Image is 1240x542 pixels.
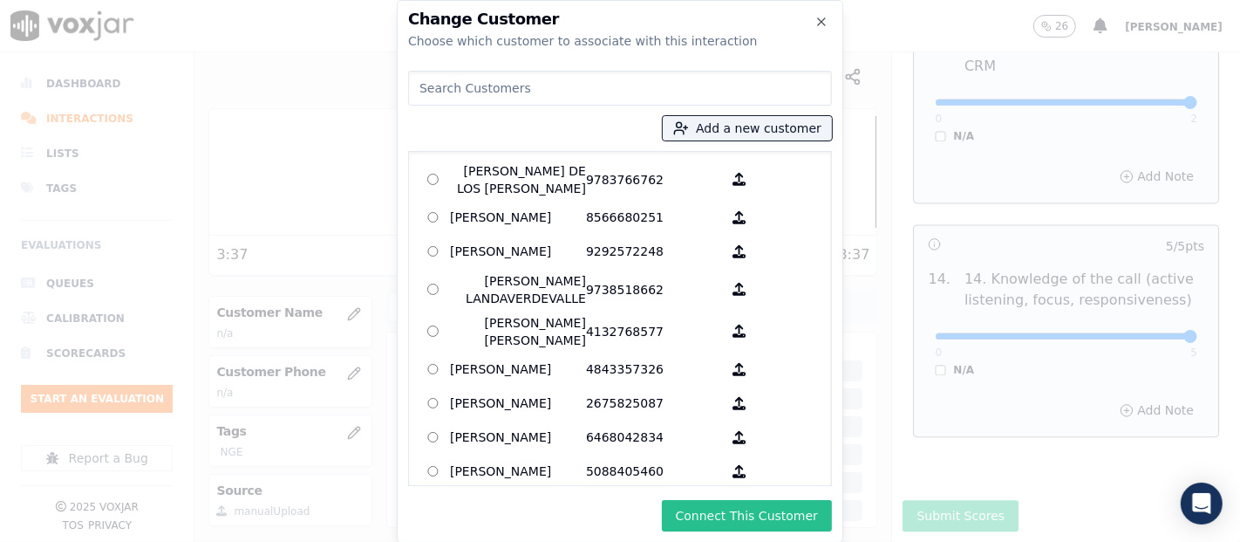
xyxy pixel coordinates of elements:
[427,174,439,185] input: [PERSON_NAME] DE LOS [PERSON_NAME] 9783766762
[427,364,439,375] input: [PERSON_NAME] 4843357326
[586,390,722,417] p: 2675825087
[586,424,722,451] p: 6468042834
[450,162,586,197] p: [PERSON_NAME] DE LOS [PERSON_NAME]
[408,71,832,106] input: Search Customers
[722,424,756,451] button: [PERSON_NAME] 6468042834
[722,314,756,349] button: [PERSON_NAME] [PERSON_NAME] 4132768577
[722,458,756,485] button: [PERSON_NAME] 5088405460
[450,458,586,485] p: [PERSON_NAME]
[427,432,439,443] input: [PERSON_NAME] 6468042834
[427,246,439,257] input: [PERSON_NAME] 9292572248
[586,162,722,197] p: 9783766762
[450,238,586,265] p: [PERSON_NAME]
[722,272,756,307] button: [PERSON_NAME] LANDAVERDEVALLE 9738518662
[722,390,756,417] button: [PERSON_NAME] 2675825087
[427,326,439,337] input: [PERSON_NAME] [PERSON_NAME] 4132768577
[722,204,756,231] button: [PERSON_NAME] 8566680251
[450,272,586,307] p: [PERSON_NAME] LANDAVERDEVALLE
[1181,483,1223,525] div: Open Intercom Messenger
[722,162,756,197] button: [PERSON_NAME] DE LOS [PERSON_NAME] 9783766762
[722,238,756,265] button: [PERSON_NAME] 9292572248
[586,458,722,485] p: 5088405460
[586,272,722,307] p: 9738518662
[408,11,832,27] h2: Change Customer
[586,238,722,265] p: 9292572248
[450,356,586,383] p: [PERSON_NAME]
[586,314,722,349] p: 4132768577
[662,500,832,532] button: Connect This Customer
[450,424,586,451] p: [PERSON_NAME]
[586,204,722,231] p: 8566680251
[450,204,586,231] p: [PERSON_NAME]
[586,356,722,383] p: 4843357326
[722,356,756,383] button: [PERSON_NAME] 4843357326
[427,284,439,295] input: [PERSON_NAME] LANDAVERDEVALLE 9738518662
[408,32,832,50] div: Choose which customer to associate with this interaction
[450,314,586,349] p: [PERSON_NAME] [PERSON_NAME]
[663,116,832,141] button: Add a new customer
[450,390,586,417] p: [PERSON_NAME]
[427,212,439,223] input: [PERSON_NAME] 8566680251
[427,466,439,477] input: [PERSON_NAME] 5088405460
[427,398,439,409] input: [PERSON_NAME] 2675825087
